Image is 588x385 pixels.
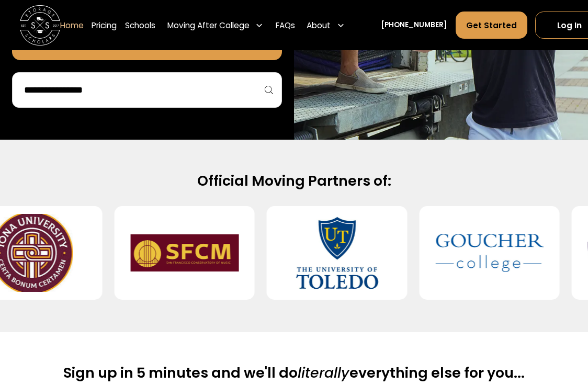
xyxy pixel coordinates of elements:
a: home [20,5,60,46]
div: About [307,19,331,31]
h2: Official Moving Partners of: [29,172,559,190]
div: About [303,11,349,39]
img: Storage Scholars main logo [20,5,60,46]
a: FAQs [276,11,295,39]
img: San Francisco Conservatory of Music [130,214,239,292]
img: Goucher College [435,214,544,292]
span: literally [298,363,349,382]
a: [PHONE_NUMBER] [381,20,447,30]
a: Schools [125,11,155,39]
img: University of Toledo [283,214,391,292]
div: Moving After College [167,19,250,31]
a: Pricing [92,11,117,39]
a: Home [60,11,84,39]
h2: Sign up in 5 minutes and we'll do everything else for you... [63,364,525,382]
a: Get Started [456,12,527,39]
div: Moving After College [163,11,267,39]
